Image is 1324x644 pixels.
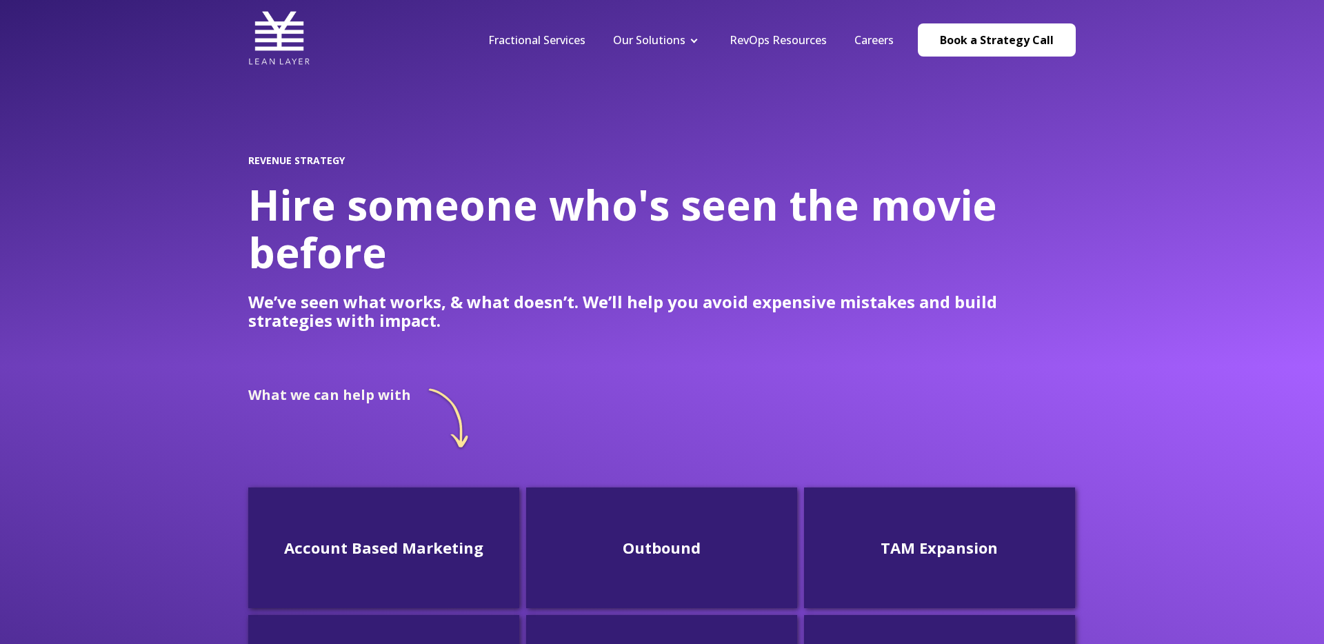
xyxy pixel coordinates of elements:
[730,32,827,48] a: RevOps Resources
[248,181,1076,276] h1: Hire someone who's seen the movie before
[918,23,1076,57] a: Book a Strategy Call
[248,292,1076,330] p: We’ve seen what works, & what doesn’t. We’ll help you avoid expensive mistakes and build strategi...
[248,7,310,69] img: Lean Layer Logo
[248,387,411,403] h2: What we can help with
[259,537,508,559] h3: Account Based Marketing
[854,32,894,48] a: Careers
[488,32,585,48] a: Fractional Services
[537,537,786,559] h3: Outbound
[815,537,1064,559] h3: TAM Expansion
[474,32,907,48] div: Navigation Menu
[613,32,685,48] a: Our Solutions
[248,155,1076,166] h2: REVENUE STRATEGY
